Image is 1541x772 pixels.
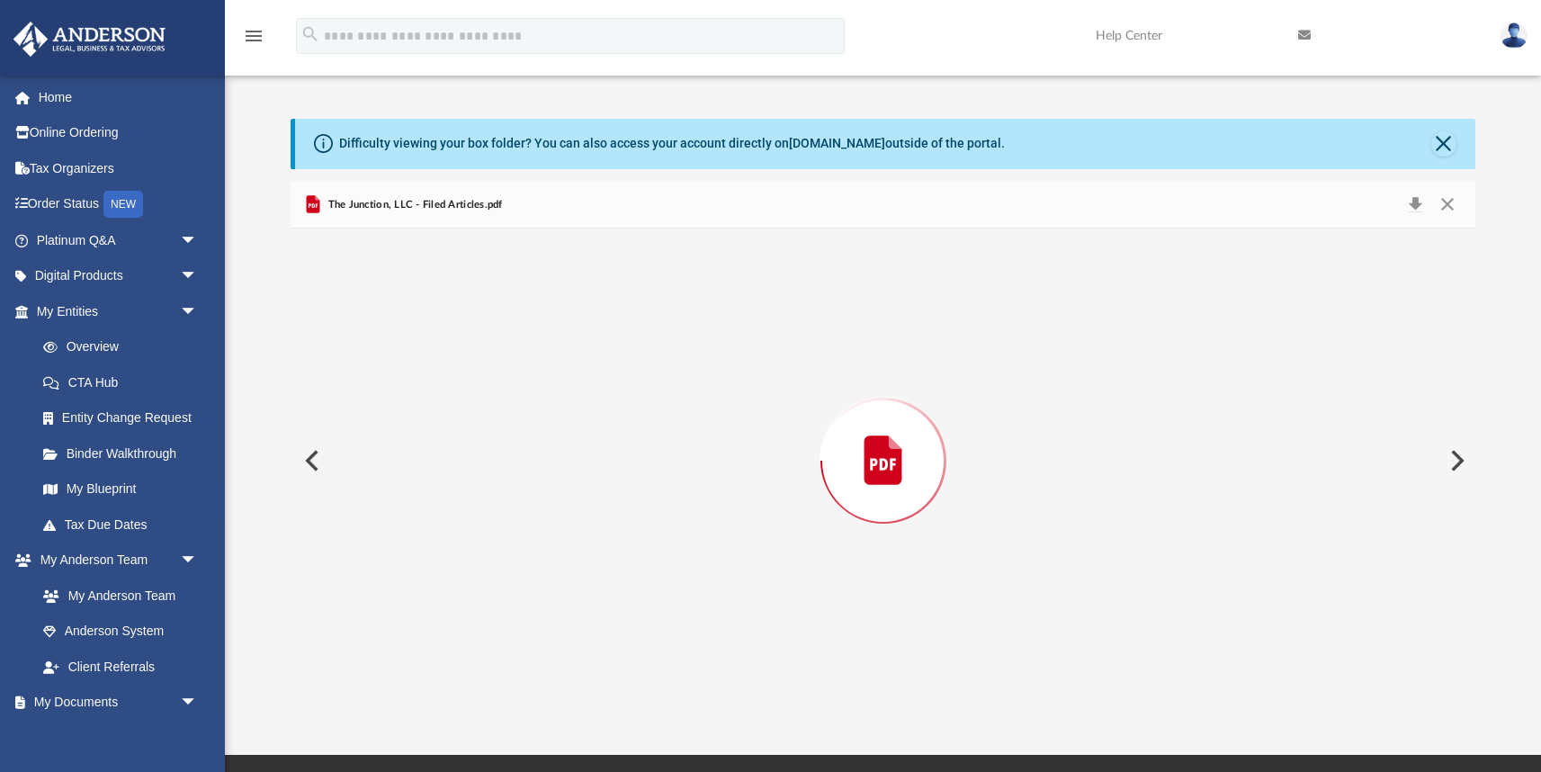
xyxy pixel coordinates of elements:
[180,222,216,259] span: arrow_drop_down
[13,543,216,579] a: My Anderson Teamarrow_drop_down
[1399,193,1431,218] button: Download
[13,222,225,258] a: Platinum Q&Aarrow_drop_down
[13,115,225,151] a: Online Ordering
[324,197,502,213] span: The Junction, LLC - Filed Articles.pdf
[25,471,216,507] a: My Blueprint
[25,578,207,614] a: My Anderson Team
[13,150,225,186] a: Tax Organizers
[25,614,216,650] a: Anderson System
[789,136,885,150] a: [DOMAIN_NAME]
[291,182,1475,694] div: Preview
[300,24,320,44] i: search
[25,364,225,400] a: CTA Hub
[8,22,171,57] img: Anderson Advisors Platinum Portal
[180,293,216,330] span: arrow_drop_down
[291,435,330,486] button: Previous File
[25,507,225,543] a: Tax Due Dates
[103,191,143,218] div: NEW
[1436,435,1475,486] button: Next File
[339,134,1005,153] div: Difficulty viewing your box folder? You can also access your account directly on outside of the p...
[25,329,225,365] a: Overview
[13,79,225,115] a: Home
[13,685,216,721] a: My Documentsarrow_drop_down
[180,685,216,722] span: arrow_drop_down
[243,34,264,47] a: menu
[25,435,225,471] a: Binder Walkthrough
[25,649,216,685] a: Client Referrals
[243,25,264,47] i: menu
[180,543,216,579] span: arrow_drop_down
[13,293,225,329] a: My Entitiesarrow_drop_down
[25,400,225,436] a: Entity Change Request
[13,186,225,223] a: Order StatusNEW
[13,258,225,294] a: Digital Productsarrow_drop_down
[1501,22,1528,49] img: User Pic
[1431,131,1456,157] button: Close
[180,258,216,295] span: arrow_drop_down
[1430,193,1463,218] button: Close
